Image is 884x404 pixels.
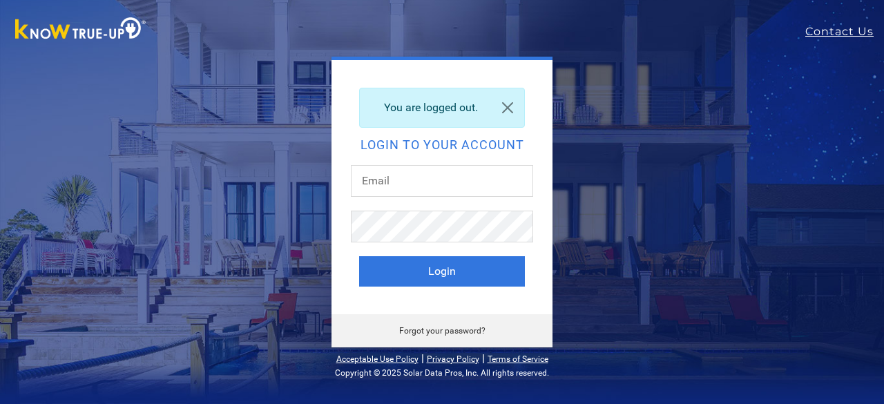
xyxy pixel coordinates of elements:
span: | [482,352,485,365]
a: Privacy Policy [427,354,479,364]
img: Know True-Up [8,15,153,46]
a: Acceptable Use Policy [336,354,419,364]
a: Terms of Service [488,354,548,364]
a: Contact Us [805,23,884,40]
input: Email [351,165,533,197]
h2: Login to your account [359,139,525,151]
span: | [421,352,424,365]
a: Forgot your password? [399,326,486,336]
a: Close [491,88,524,127]
div: You are logged out. [359,88,525,128]
button: Login [359,256,525,287]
